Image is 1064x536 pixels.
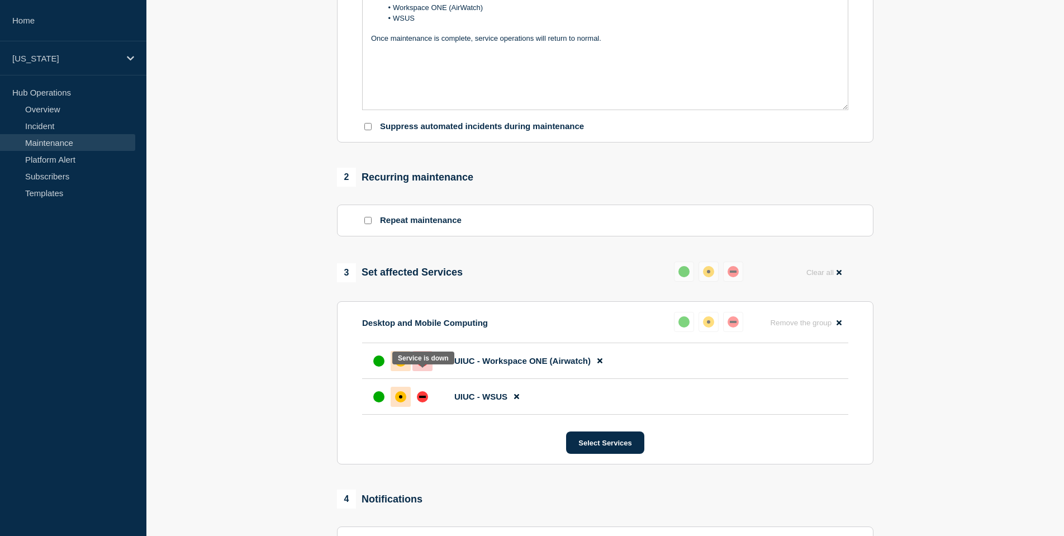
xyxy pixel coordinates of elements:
div: Recurring maintenance [337,168,473,187]
button: Clear all [800,262,848,283]
div: up [373,391,384,402]
div: down [417,391,428,402]
span: 3 [337,263,356,282]
p: [US_STATE] [12,54,120,63]
span: 4 [337,490,356,509]
div: Set affected Services [337,263,463,282]
span: UIUC - Workspace ONE (Airwatch) [454,356,591,366]
button: down [723,312,743,332]
div: affected [703,266,714,277]
button: up [674,262,694,282]
li: Workspace ONE (AirWatch) [382,3,840,13]
button: Remove the group [763,312,848,334]
span: UIUC - WSUS [454,392,507,401]
div: Service is down [398,354,449,362]
input: Repeat maintenance [364,217,372,224]
div: up [373,355,384,367]
div: Notifications [337,490,422,509]
div: affected [703,316,714,328]
div: up [678,266,690,277]
div: up [678,316,690,328]
button: up [674,312,694,332]
div: affected [395,391,406,402]
button: Select Services [566,431,644,454]
button: affected [699,262,719,282]
button: affected [699,312,719,332]
button: down [723,262,743,282]
div: down [728,266,739,277]
p: Desktop and Mobile Computing [362,318,488,328]
p: Suppress automated incidents during maintenance [380,121,584,132]
p: Once maintenance is complete, service operations will return to normal. [371,34,839,44]
li: WSUS [382,13,840,23]
span: 2 [337,168,356,187]
p: Repeat maintenance [380,215,462,226]
input: Suppress automated incidents during maintenance [364,123,372,130]
div: down [728,316,739,328]
span: Remove the group [770,319,832,327]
